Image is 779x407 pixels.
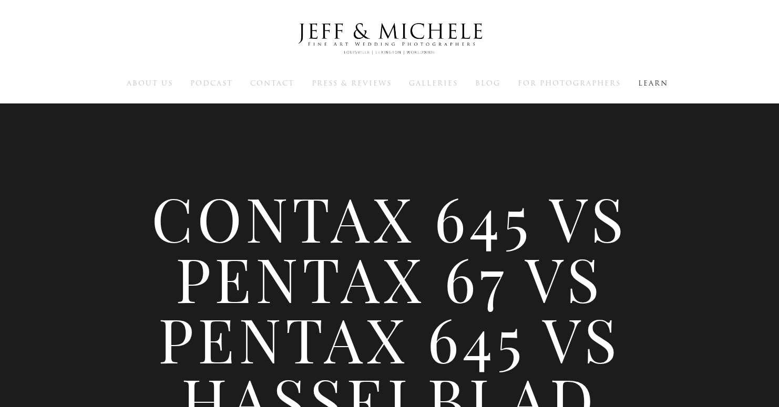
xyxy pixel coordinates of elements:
a: Blog [475,78,500,88]
a: Podcast [190,78,233,88]
a: Galleries [409,78,458,88]
a: About Us [127,78,173,88]
a: Learn [638,78,668,88]
img: Louisville Wedding Photographers - Jeff & Michele Wedding Photographers [284,13,495,65]
a: Contact [250,78,294,88]
a: Press & Reviews [312,78,392,88]
a: For Photographers [518,78,621,88]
